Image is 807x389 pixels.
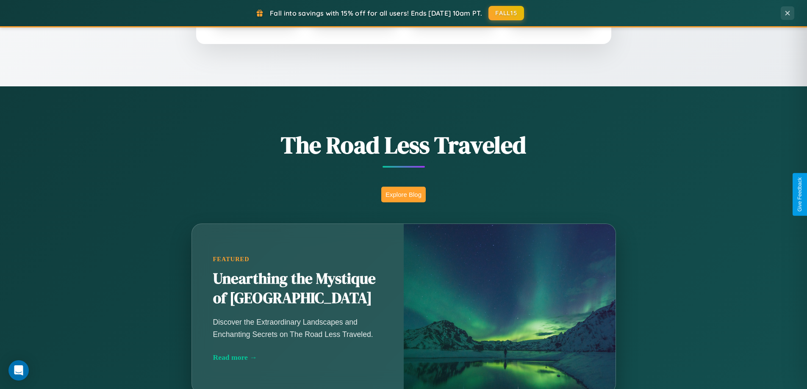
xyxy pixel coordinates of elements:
button: FALL15 [488,6,524,20]
span: Fall into savings with 15% off for all users! Ends [DATE] 10am PT. [270,9,482,17]
div: Open Intercom Messenger [8,360,29,381]
p: Discover the Extraordinary Landscapes and Enchanting Secrets on The Road Less Traveled. [213,316,383,340]
button: Explore Blog [381,187,426,202]
div: Give Feedback [797,177,803,212]
h1: The Road Less Traveled [150,129,658,161]
h2: Unearthing the Mystique of [GEOGRAPHIC_DATA] [213,269,383,308]
div: Read more → [213,353,383,362]
div: Featured [213,256,383,263]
